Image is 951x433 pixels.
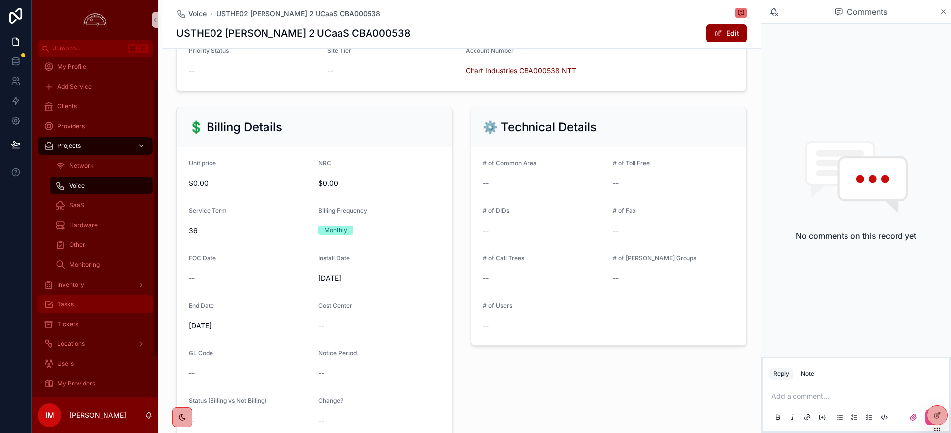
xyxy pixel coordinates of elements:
span: Voice [69,182,85,190]
a: Locations [38,335,153,353]
a: USTHE02 [PERSON_NAME] 2 UCaaS CBA000538 [216,9,380,19]
span: NRC [318,159,331,167]
span: Tickets [57,320,78,328]
span: -- [189,273,195,283]
div: Monthly [324,226,347,235]
span: [DATE] [189,321,311,331]
span: -- [318,321,324,331]
a: Clients [38,97,153,115]
span: End Date [189,302,214,309]
span: -- [483,226,489,236]
span: Change? [318,397,343,404]
span: My Providers [57,380,95,387]
span: SaaS [69,201,84,209]
a: Chart Industries CBA000538 NTT [466,66,576,76]
span: # of Toll Free [613,159,650,167]
h2: ⚙️ Technical Details [483,119,597,135]
span: Other [69,241,85,249]
span: My Profile [57,63,86,71]
h1: USTHE02 [PERSON_NAME] 2 UCaaS CBA000538 [176,26,411,40]
span: Service Term [189,207,227,214]
a: Projects [38,137,153,155]
a: Tickets [38,315,153,333]
span: -- [613,178,619,188]
h2: No comments on this record yet [796,230,916,241]
span: -- [483,273,489,283]
span: Install Date [318,254,350,262]
span: Voice [188,9,207,19]
span: Jump to... [53,45,124,52]
a: Providers [38,117,153,135]
span: Billing Frequency [318,207,367,214]
span: Users [57,360,74,368]
a: Users [38,355,153,373]
a: My Providers [38,375,153,392]
span: Site Tier [327,47,351,54]
span: Locations [57,340,85,348]
span: Notice Period [318,349,357,357]
span: Unit price [189,159,216,167]
a: Monitoring [50,256,153,274]
img: App logo [81,12,109,28]
a: Voice [176,9,207,19]
span: $0.00 [318,178,440,188]
span: $0.00 [189,178,311,188]
span: [DATE] [318,273,440,283]
h2: 💲 Billing Details [189,119,282,135]
p: [PERSON_NAME] [69,410,126,420]
a: Inventory [38,276,153,293]
span: -- [189,368,195,378]
span: Cost Center [318,302,352,309]
a: Hardware [50,216,153,234]
span: Inventory [57,281,84,289]
span: -- [318,368,324,378]
span: # of Users [483,302,512,309]
span: Priority Status [189,47,229,54]
div: scrollable content [32,57,158,397]
span: K [140,45,148,52]
a: Tasks [38,295,153,313]
button: Jump to...K [38,40,153,57]
span: Comments [847,6,887,18]
a: SaaS [50,196,153,214]
a: Network [50,157,153,175]
span: Status (Billing vs Not Billing) [189,397,266,404]
span: -- [318,416,324,426]
button: Note [797,368,818,380]
span: GL Code [189,349,213,357]
span: # of Common Area [483,159,537,167]
span: # of DIDs [483,207,509,214]
span: -- [483,178,489,188]
span: -- [613,226,619,236]
span: Add Service [57,83,92,91]
span: Providers [57,122,85,130]
span: Account Number [466,47,514,54]
span: FOC Date [189,254,216,262]
span: # of Call Trees [483,254,524,262]
span: IM [45,409,54,421]
span: -- [483,321,489,331]
span: -- [327,66,333,76]
div: Note [801,370,814,378]
span: Network [69,162,94,170]
span: Tasks [57,300,74,308]
a: Add Service [38,78,153,96]
button: Edit [706,24,747,42]
a: Voice [50,177,153,194]
span: Clients [57,102,77,110]
span: Hardware [69,221,98,229]
a: My Profile [38,58,153,76]
span: # of [PERSON_NAME] Groups [613,254,696,262]
button: Reply [769,368,793,380]
a: Other [50,236,153,254]
span: Monitoring [69,261,100,269]
span: Projects [57,142,81,150]
span: -- [189,66,195,76]
span: 36 [189,226,311,236]
span: -- [613,273,619,283]
span: # of Fax [613,207,636,214]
